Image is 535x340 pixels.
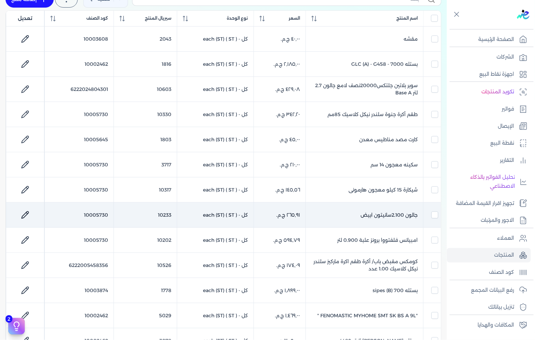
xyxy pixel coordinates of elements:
span: 2 [6,315,12,323]
a: نقطة البيع [447,136,531,151]
td: 1778 [114,278,177,303]
td: 10330 [114,102,177,127]
a: اجهزة نقاط البيع [447,67,531,82]
td: 10003874 [45,278,114,303]
a: المكافات والهدايا [447,318,531,332]
td: 1803 [114,127,177,152]
td: بستله 7000 - GLC (A) - G458 [306,52,424,77]
p: تجهيز اقرار القيمة المضافة [456,199,514,208]
td: ‏٢٬١٨٥٫٠٠ ج.م.‏ [254,52,306,77]
span: نوع الوحدة [227,15,248,21]
p: تنزيل بياناتك [489,303,514,312]
td: 10005730 [45,228,114,253]
p: المكافات والهدايا [478,321,514,330]
td: ‏٢٦٥٫٩١ ج.م.‏ [254,203,306,228]
td: 10603 [114,77,177,102]
td: 10005730 [45,203,114,228]
td: كل - each (ST) ( ST ) [177,203,254,228]
p: المنتجات [494,251,514,260]
td: شيكارة 15 كيلو معجون هارمونى [306,177,424,203]
td: 10005730 [45,152,114,177]
td: 10002462 [45,303,114,328]
td: "FENOMASTIC MYHOME SMT SK BS A 9L " [306,303,424,328]
td: كل - each (ST) ( ST ) [177,303,254,328]
p: رفع البيانات المجمع [471,286,514,295]
a: فواتير [447,102,531,116]
td: كل - each (ST) ( ST ) [177,278,254,303]
p: العملاء [497,234,514,243]
a: تحليل الفواتير بالذكاء الاصطناعي [447,170,531,193]
a: الشركات [447,50,531,64]
td: 6222024804301 [45,77,114,102]
td: كومكس مقبض باب/ أكرة طقم اكرة ماركيز سلندر نيكل كلاسيك 1.00 عدد [306,253,424,278]
td: ‏٤٢٩٫٠٨ ج.م.‏ [254,77,306,102]
td: ‏١٧٤٫٠٩ ج.م.‏ [254,253,306,278]
p: اجهزة نقاط البيع [479,70,514,79]
td: 10202 [114,228,177,253]
td: ‏١٬٨٩٩٫٠٠ ج.م.‏ [254,278,306,303]
td: كل - each (ST) ( ST ) [177,102,254,127]
td: طقم أكرة جنوة سلندر نيكل كلاسيك 85مم [306,102,424,127]
td: 3717 [114,152,177,177]
span: السعر [289,15,300,21]
td: جالون 2.100سانيتون ابيض [306,203,424,228]
td: كل - each (ST) ( ST ) [177,228,254,253]
td: كل - each (ST) ( ST ) [177,27,254,52]
td: 10005645 [45,127,114,152]
button: 2 [8,318,25,334]
p: الاجور والمرتبات [481,216,514,225]
span: سيريال المنتج [145,15,171,21]
span: تعديل [18,15,32,22]
p: الشركات [497,53,514,62]
a: التقارير [447,153,531,168]
span: كود الصنف [86,15,108,21]
a: الاجور والمرتبات [447,213,531,228]
span: اسم المنتج [396,15,418,21]
td: سكينه معجون 14 سم [306,152,424,177]
td: كل - each (ST) ( ST ) [177,77,254,102]
td: 10005730 [45,102,114,127]
a: العملاء [447,231,531,246]
a: تكويد المنتجات [447,85,531,99]
td: ‏٤٠٫٠٠ ج.م.‏ [254,27,306,52]
a: المنتجات [447,248,531,262]
p: الإيصال [498,122,514,131]
a: كود الصنف [447,265,531,280]
p: فواتير [502,105,514,114]
td: ‏٣٤٢٫٢٠ ج.م.‏ [254,102,306,127]
a: الإيصال [447,119,531,134]
p: نقطة البيع [491,139,514,148]
a: تنزيل بياناتك [447,300,531,315]
td: 10005730 [45,177,114,203]
td: 5029 [114,303,177,328]
p: الصفحة الرئيسية [478,35,514,44]
td: ‏١٬٤٦٩٫٠٠ ج.م.‏ [254,303,306,328]
td: 10526 [114,253,177,278]
td: ‏١٤٥٫٥٦ ج.م.‏ [254,177,306,203]
p: تكويد المنتجات [481,87,514,96]
td: ‏٢١٠٫٠٠ ج.م.‏ [254,152,306,177]
td: مقشه [306,27,424,52]
td: ‏٥٩٤٫٧٩ ج.م.‏ [254,228,306,253]
td: كل - each (ST) ( ST ) [177,253,254,278]
a: الصفحة الرئيسية [447,32,531,47]
td: 6222005458356 [45,253,114,278]
td: بستله 700 sipes (B) [306,278,424,303]
p: التقارير [500,156,514,165]
td: 10003608 [45,27,114,52]
td: كل - each (ST) ( ST ) [177,152,254,177]
td: 2043 [114,27,177,52]
td: ‏٤٥٫٠٠ ج.م.‏ [254,127,306,152]
td: كارت مصد مناطيس معدن [306,127,424,152]
td: 10002462 [45,52,114,77]
td: 10233 [114,203,177,228]
td: 1816 [114,52,177,77]
td: سوبر بلاتين جلتكس20000نصف لامع جالون 2.7 لتر Base A [306,77,424,102]
td: 10317 [114,177,177,203]
td: كل - each (ST) ( ST ) [177,177,254,203]
a: رفع البيانات المجمع [447,283,531,298]
td: امبيانس فلفتووا برونز علبة 0.900 لتر [306,228,424,253]
p: تحليل الفواتير بالذكاء الاصطناعي [450,173,515,190]
img: logo [517,10,529,19]
td: كل - each (ST) ( ST ) [177,52,254,77]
